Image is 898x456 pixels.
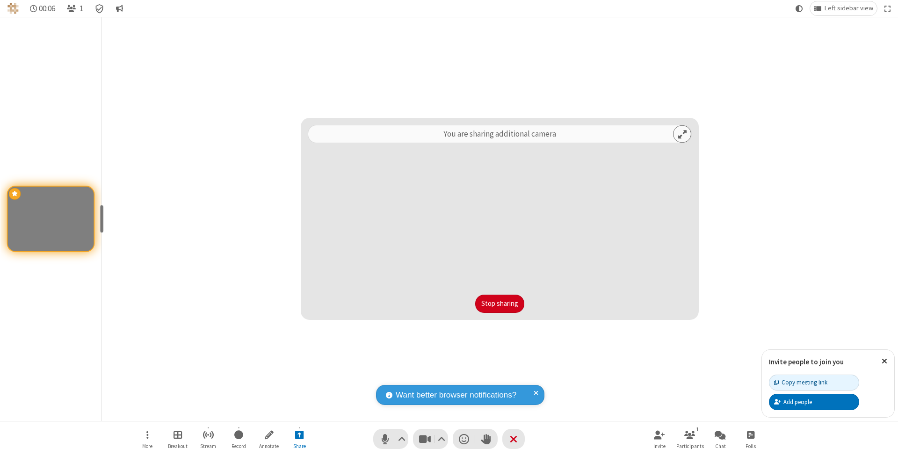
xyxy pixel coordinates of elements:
[396,429,408,449] button: Audio settings
[200,443,216,449] span: Stream
[673,125,691,143] button: Expand preview
[373,429,408,449] button: Mute (⌘+Shift+A)
[746,443,756,449] span: Polls
[164,426,192,452] button: Manage Breakout Rooms
[293,443,306,449] span: Share
[80,4,83,13] span: 1
[475,429,498,449] button: Raise hand
[224,426,253,452] button: Start recording
[443,128,556,140] p: You are sharing additional camera
[168,443,188,449] span: Breakout
[7,3,19,14] img: QA Selenium DO NOT DELETE OR CHANGE
[142,443,152,449] span: More
[676,426,704,452] button: Open participant list
[875,350,894,373] button: Close popover
[255,426,283,452] button: Start annotating shared screen
[396,389,516,401] span: Want better browser notifications?
[825,5,873,12] span: Left sidebar view
[676,443,704,449] span: Participants
[63,1,87,15] button: Open participant list
[769,394,859,410] button: Add people
[737,426,765,452] button: Open poll
[91,1,109,15] div: Meeting details Encryption enabled
[769,375,859,391] button: Copy meeting link
[769,357,844,366] label: Invite people to join you
[100,205,104,233] div: resize
[774,378,827,387] div: Copy meeting link
[194,426,222,452] button: Start streaming
[112,1,127,15] button: Conversation
[435,429,448,449] button: Video setting
[694,425,702,434] div: 1
[39,4,55,13] span: 00:06
[881,1,895,15] button: Fullscreen
[810,1,877,15] button: Change layout
[645,426,673,452] button: Invite participants (⌘+Shift+I)
[26,1,59,15] div: Timer
[413,429,448,449] button: Stop video (⌘+Shift+V)
[502,429,525,449] button: End or leave meeting
[706,426,734,452] button: Open chat
[133,426,161,452] button: Open menu
[232,443,246,449] span: Record
[715,443,726,449] span: Chat
[792,1,807,15] button: Using system theme
[653,443,666,449] span: Invite
[259,443,279,449] span: Annotate
[453,429,475,449] button: Send a reaction
[285,426,313,452] button: Stop sharing additional camera
[475,295,524,313] button: Stop sharing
